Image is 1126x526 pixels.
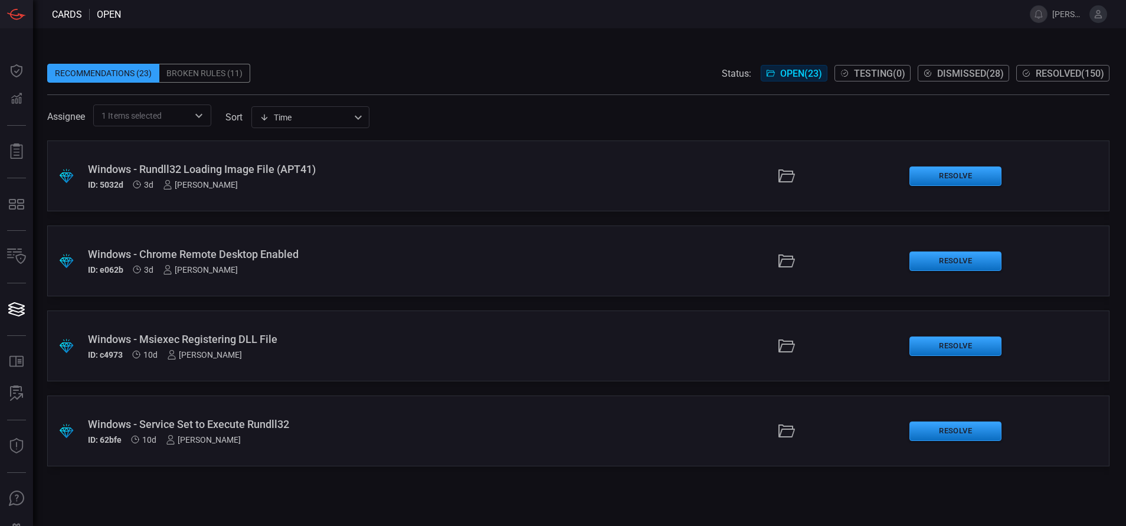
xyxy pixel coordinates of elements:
button: Rule Catalog [2,348,31,376]
div: Windows - Rundll32 Loading Image File (APT41) [88,163,459,175]
button: Detections [2,85,31,113]
div: Windows - Chrome Remote Desktop Enabled [88,248,459,260]
button: Resolve [909,251,1001,271]
span: Aug 10, 2025 9:10 AM [143,350,158,360]
h5: ID: e062b [88,265,123,275]
div: Windows - Service Set to Execute Rundll32 [88,418,459,430]
span: Cards [52,9,82,20]
button: Open(23) [761,65,827,81]
button: Reports [2,138,31,166]
button: Dismissed(28) [918,65,1009,81]
button: Threat Intelligence [2,432,31,460]
button: Inventory [2,243,31,271]
div: [PERSON_NAME] [163,265,238,275]
span: Aug 17, 2025 9:25 AM [144,265,153,275]
div: Broken Rules (11) [159,64,250,83]
div: [PERSON_NAME] [167,350,242,360]
span: Assignee [47,111,85,122]
button: Resolved(150) [1016,65,1109,81]
button: Resolve [909,336,1001,356]
button: ALERT ANALYSIS [2,380,31,408]
button: Cards [2,295,31,324]
span: Resolved ( 150 ) [1036,68,1104,79]
button: Dashboard [2,57,31,85]
button: Open [191,107,207,124]
button: MITRE - Detection Posture [2,190,31,218]
h5: ID: 5032d [88,180,123,190]
span: [PERSON_NAME].[PERSON_NAME] [1052,9,1085,19]
button: Ask Us A Question [2,485,31,513]
span: 1 Items selected [102,110,162,122]
div: Time [260,112,351,123]
h5: ID: 62bfe [88,435,122,445]
span: Aug 10, 2025 9:09 AM [142,435,156,445]
button: Resolve [909,166,1001,186]
span: Aug 17, 2025 9:26 AM [144,180,153,190]
span: Status: [722,68,751,79]
label: sort [225,112,243,123]
button: Testing(0) [834,65,911,81]
div: Recommendations (23) [47,64,159,83]
button: Resolve [909,422,1001,441]
span: Open ( 23 ) [780,68,822,79]
div: [PERSON_NAME] [163,180,238,190]
div: Windows - Msiexec Registering DLL File [88,333,459,345]
span: Testing ( 0 ) [854,68,905,79]
h5: ID: c4973 [88,350,123,360]
div: [PERSON_NAME] [166,435,241,445]
span: Dismissed ( 28 ) [937,68,1004,79]
span: open [97,9,121,20]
